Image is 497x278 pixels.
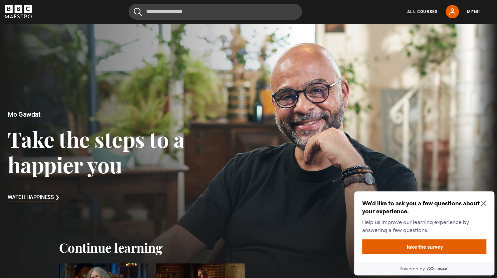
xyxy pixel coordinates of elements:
[8,193,59,203] h3: Watch Happiness ❯
[59,240,438,255] h2: Continue learning
[134,8,142,16] button: Submit the search query
[129,4,302,20] input: Search
[8,111,199,118] h2: Mo Gawdat
[3,73,143,87] a: Powered by maze
[5,5,32,18] svg: BBC Maestro
[467,9,492,15] button: Toggle navigation
[130,12,135,17] button: Close Maze Prompt
[11,11,132,27] h2: We’d like to ask you a few questions about your experience.
[11,51,135,65] button: Take the survey
[8,126,199,178] h3: Take the steps to a happier you
[3,3,143,87] div: Optional study invitation
[407,9,438,15] a: All Courses
[11,29,132,45] p: Help us improve our learning experience by answering a few questions.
